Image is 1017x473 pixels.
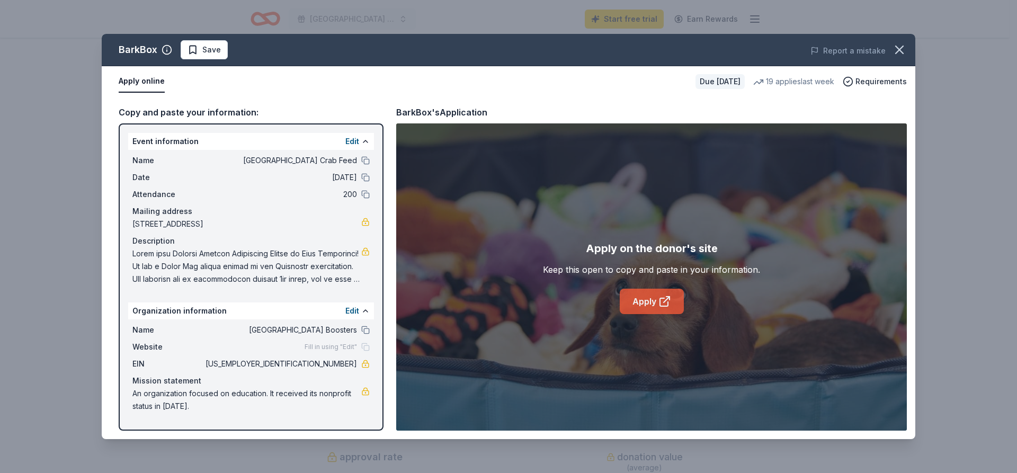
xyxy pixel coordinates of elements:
[396,105,487,119] div: BarkBox's Application
[305,343,357,351] span: Fill in using "Edit"
[132,387,361,413] span: An organization focused on education. It received its nonprofit status in [DATE].
[132,218,361,230] span: [STREET_ADDRESS]
[119,70,165,93] button: Apply online
[695,74,745,89] div: Due [DATE]
[855,75,907,88] span: Requirements
[203,188,357,201] span: 200
[132,154,203,167] span: Name
[132,188,203,201] span: Attendance
[620,289,684,314] a: Apply
[132,205,370,218] div: Mailing address
[203,154,357,167] span: [GEOGRAPHIC_DATA] Crab Feed
[132,341,203,353] span: Website
[132,374,370,387] div: Mission statement
[119,41,157,58] div: BarkBox
[345,135,359,148] button: Edit
[843,75,907,88] button: Requirements
[202,43,221,56] span: Save
[132,247,361,285] span: Lorem ipsu Dolorsi Ametcon Adipiscing Elitse do Eius Temporinci! Ut lab e Dolor Mag aliqua enimad...
[119,105,383,119] div: Copy and paste your information:
[810,44,886,57] button: Report a mistake
[132,324,203,336] span: Name
[203,358,357,370] span: [US_EMPLOYER_IDENTIFICATION_NUMBER]
[132,235,370,247] div: Description
[128,302,374,319] div: Organization information
[586,240,718,257] div: Apply on the donor's site
[181,40,228,59] button: Save
[203,171,357,184] span: [DATE]
[345,305,359,317] button: Edit
[753,75,834,88] div: 19 applies last week
[203,324,357,336] span: [GEOGRAPHIC_DATA] Boosters
[128,133,374,150] div: Event information
[132,358,203,370] span: EIN
[132,171,203,184] span: Date
[543,263,760,276] div: Keep this open to copy and paste in your information.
